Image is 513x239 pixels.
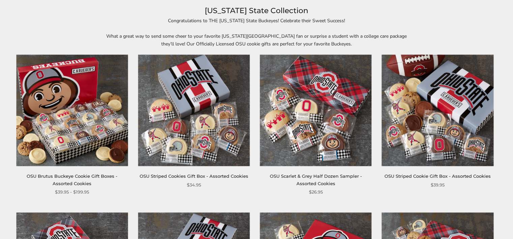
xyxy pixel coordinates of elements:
[260,55,371,166] img: OSU Scarlet & Grey Half Dozen Sampler - Assorted Cookies
[27,173,117,186] a: OSU Brutus Buckeye Cookie Gift Boxes - Assorted Cookies
[27,5,486,17] h1: [US_STATE] State Collection
[55,189,89,196] span: $39.95 - $199.95
[140,173,248,179] a: OSU Striped Cookies Gift Box - Assorted Cookies
[260,55,372,166] a: OSU Scarlet & Grey Half Dozen Sampler - Assorted Cookies
[102,17,412,25] p: Congratulations to THE [US_STATE] State Buckeyes! Celebrate their Sweet Success!
[384,173,491,179] a: OSU Striped Cookie Gift Box - Assorted Cookies
[382,55,493,166] img: OSU Striped Cookie Gift Box - Assorted Cookies
[431,181,445,189] span: $39.95
[138,55,250,166] img: OSU Striped Cookies Gift Box - Assorted Cookies
[16,55,128,166] img: OSU Brutus Buckeye Cookie Gift Boxes - Assorted Cookies
[309,189,323,196] span: $26.95
[270,173,362,186] a: OSU Scarlet & Grey Half Dozen Sampler - Assorted Cookies
[102,32,412,48] p: What a great way to send some cheer to your favorite [US_STATE][GEOGRAPHIC_DATA] fan or surprise ...
[187,181,201,189] span: $34.95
